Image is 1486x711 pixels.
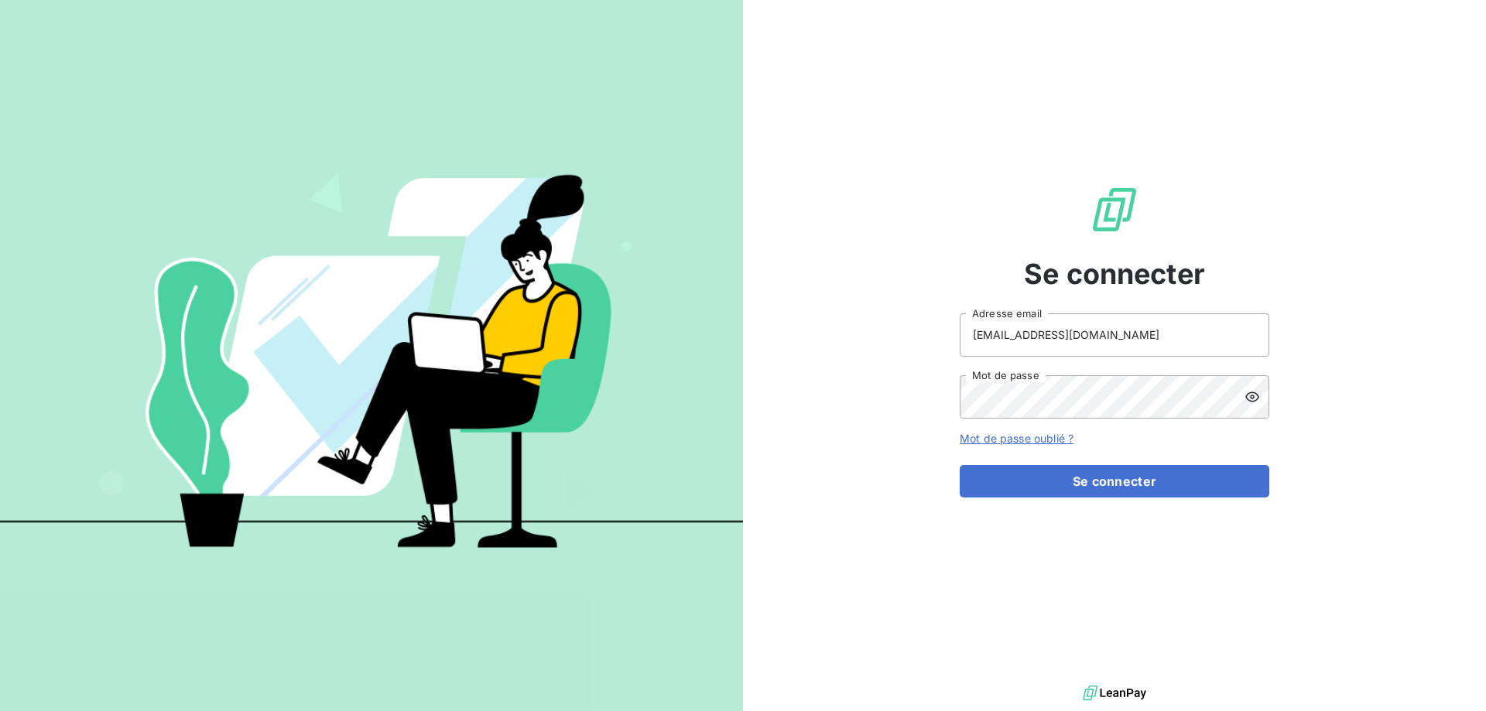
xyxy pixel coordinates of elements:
[1083,682,1146,705] img: logo
[960,465,1269,497] button: Se connecter
[960,313,1269,357] input: placeholder
[960,432,1073,445] a: Mot de passe oublié ?
[1024,253,1205,295] span: Se connecter
[1090,185,1139,234] img: Logo LeanPay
